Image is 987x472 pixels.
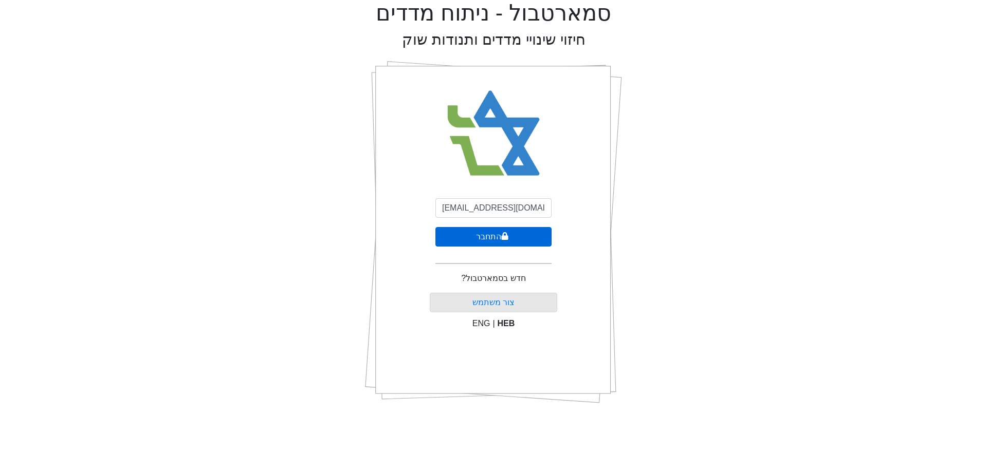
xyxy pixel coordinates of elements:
button: צור משתמש [430,293,558,312]
h2: חיזוי שינויי מדדים ותנודות שוק [402,31,586,49]
input: אימייל [435,198,552,218]
span: ENG [472,319,490,328]
p: חדש בסמארטבול? [461,272,525,285]
span: | [492,319,495,328]
a: צור משתמש [472,298,515,307]
img: Smart Bull [438,77,550,190]
button: התחבר [435,227,552,247]
span: HEB [498,319,515,328]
